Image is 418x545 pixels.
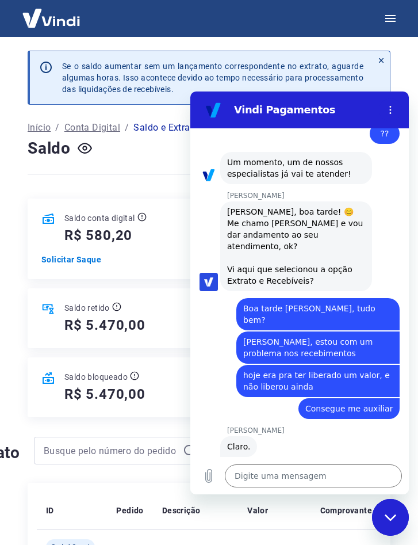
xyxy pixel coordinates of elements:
p: Descrição [162,505,201,516]
p: / [125,121,129,135]
p: Se o saldo aumentar sem um lançamento correspondente no extrato, aguarde algumas horas. Isso acon... [62,60,363,95]
iframe: Janela de mensagens [190,92,409,494]
p: Saldo conta digital [64,212,135,224]
p: Pedido [116,505,143,516]
a: Conta Digital [64,121,120,135]
p: ID [46,505,54,516]
h5: R$ 580,20 [64,226,132,245]
h5: R$ 5.470,00 [64,385,145,403]
h5: R$ 5.470,00 [64,316,145,334]
p: Valor [247,505,268,516]
p: Saldo e Extrato [133,121,198,135]
p: Saldo retido [64,302,110,314]
img: Vindi [14,1,89,36]
p: Saldo bloqueado [64,371,128,383]
h4: Saldo [28,137,71,160]
p: / [55,121,59,135]
input: Busque pelo número do pedido [44,442,178,459]
iframe: Botão para abrir a janela de mensagens, conversa em andamento [372,499,409,536]
a: Solicitar Saque [41,254,147,265]
p: Comprovante [320,505,372,516]
a: Início [28,121,51,135]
